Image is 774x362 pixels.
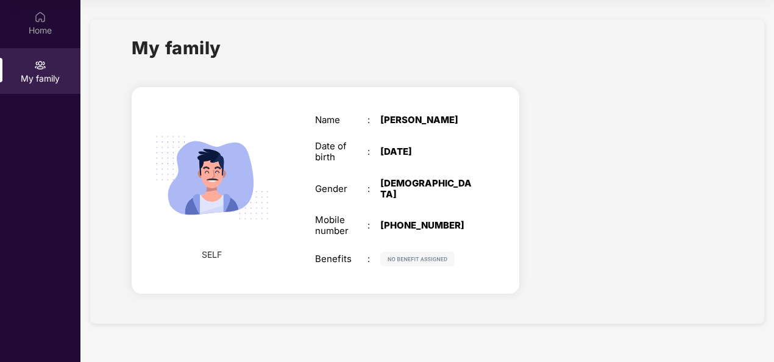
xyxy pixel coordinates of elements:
[367,254,380,264] div: :
[202,248,222,261] span: SELF
[380,178,472,200] div: [DEMOGRAPHIC_DATA]
[367,183,380,194] div: :
[315,183,367,194] div: Gender
[34,59,46,71] img: svg+xml;base64,PHN2ZyB3aWR0aD0iMjAiIGhlaWdodD0iMjAiIHZpZXdCb3g9IjAgMCAyMCAyMCIgZmlsbD0ibm9uZSIgeG...
[380,115,472,126] div: [PERSON_NAME]
[142,107,283,248] img: svg+xml;base64,PHN2ZyB4bWxucz0iaHR0cDovL3d3dy53My5vcmcvMjAwMC9zdmciIHdpZHRoPSIyMjQiIGhlaWdodD0iMT...
[315,115,367,126] div: Name
[132,34,221,62] h1: My family
[380,146,472,157] div: [DATE]
[315,254,367,264] div: Benefits
[315,215,367,236] div: Mobile number
[34,11,46,23] img: svg+xml;base64,PHN2ZyBpZD0iSG9tZSIgeG1sbnM9Imh0dHA6Ly93d3cudzMub3JnLzIwMDAvc3ZnIiB3aWR0aD0iMjAiIG...
[367,146,380,157] div: :
[367,220,380,231] div: :
[367,115,380,126] div: :
[380,252,455,266] img: svg+xml;base64,PHN2ZyB4bWxucz0iaHR0cDovL3d3dy53My5vcmcvMjAwMC9zdmciIHdpZHRoPSIxMjIiIGhlaWdodD0iMj...
[380,220,472,231] div: [PHONE_NUMBER]
[315,141,367,163] div: Date of birth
